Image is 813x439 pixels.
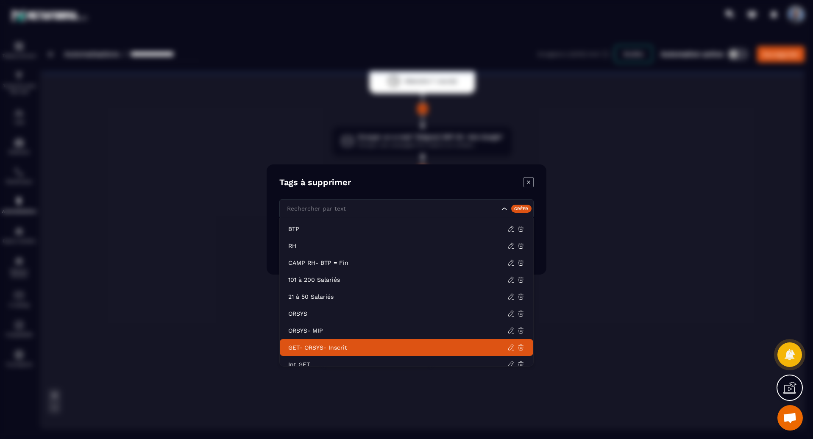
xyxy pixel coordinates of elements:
[511,205,532,212] div: Créer
[777,405,803,431] div: Ouvrir le chat
[288,343,507,352] p: GET- ORSYS- Inscrit
[288,360,507,369] p: Int GET
[288,275,507,284] p: 101 à 200 Salariés
[285,204,499,214] input: Search for option
[279,177,351,189] h4: Tags à supprimer
[288,242,507,250] p: RH
[288,326,507,335] p: ORSYS- MIP
[288,258,507,267] p: CAMP RH- BTP = Fin
[279,199,534,219] div: Search for option
[288,309,507,318] p: ORSYS
[288,292,507,301] p: 21 à 50 Salariés
[288,225,507,233] p: BTP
